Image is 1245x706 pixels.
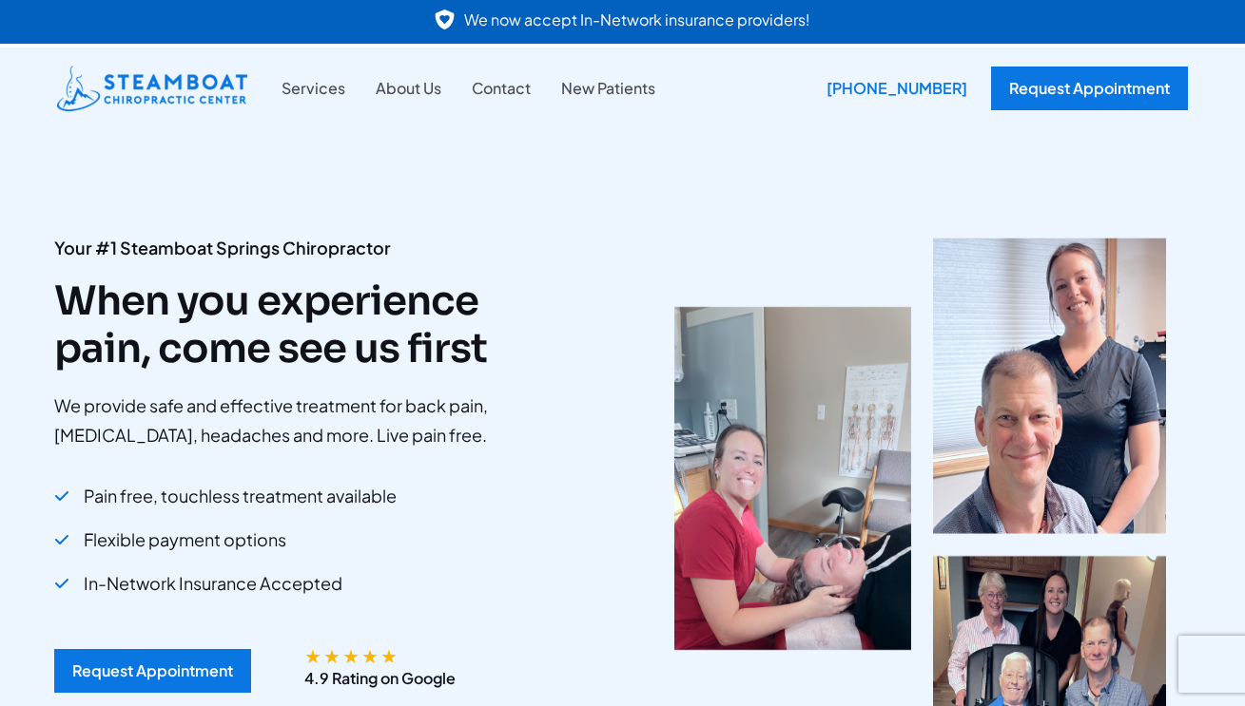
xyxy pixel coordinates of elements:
div: 4.9/5 [304,648,399,662]
span: ★ [380,648,398,662]
h2: When you experience pain, come see us first [54,277,554,373]
a: Request Appointment [54,649,251,693]
div: [PHONE_NUMBER] [812,67,982,110]
a: Request Appointment [991,67,1188,110]
span: Pain free, touchless treatment available [84,479,397,513]
span: ★ [361,648,379,662]
nav: Site Navigation [266,76,671,101]
span: ★ [342,648,360,662]
a: Services [266,76,360,101]
p: We provide safe and effective treatment for back pain, [MEDICAL_DATA], headaches and more. Live p... [54,391,554,449]
img: Steamboat Chiropractic Center [57,66,247,111]
a: About Us [360,76,457,101]
div: Request Appointment [72,663,233,678]
span: ★ [304,648,321,662]
a: New Patients [546,76,671,101]
span: ★ [323,648,340,662]
span: In-Network Insurance Accepted [84,566,342,601]
p: 4.9 Rating on Google [304,666,456,691]
a: [PHONE_NUMBER] [812,67,972,110]
strong: Your #1 Steamboat Springs Chiropractor [54,237,391,258]
span: Flexible payment options [84,523,286,557]
a: Contact [457,76,546,101]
